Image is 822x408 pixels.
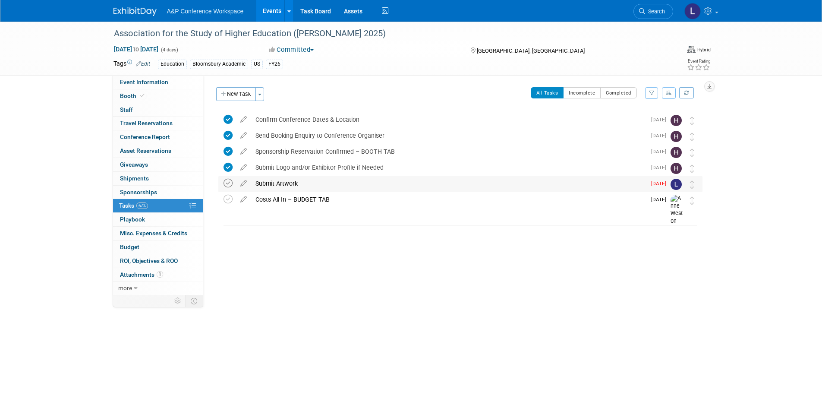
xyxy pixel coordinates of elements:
[158,60,187,69] div: Education
[118,285,132,291] span: more
[120,120,173,127] span: Travel Reservations
[111,26,660,41] div: Association for the Study of Higher Education ([PERSON_NAME] 2025)
[157,271,163,278] span: 1
[671,195,683,225] img: Anne Weston
[236,196,251,203] a: edit
[251,160,646,175] div: Submit Logo and/or Exhibitor Profile if Needed
[651,164,671,171] span: [DATE]
[185,295,203,307] td: Toggle Event Tabs
[687,46,696,53] img: Format-Hybrid.png
[119,202,148,209] span: Tasks
[113,45,159,53] span: [DATE] [DATE]
[563,87,601,98] button: Incomplete
[120,175,149,182] span: Shipments
[251,144,646,159] div: Sponsorship Reservation Confirmed – BOOTH TAB
[120,92,146,99] span: Booth
[687,59,710,63] div: Event Rating
[113,186,203,199] a: Sponsorships
[190,60,248,69] div: Bloomsbury Academic
[671,163,682,174] img: Hannah Siegel
[251,112,646,127] div: Confirm Conference Dates & Location
[651,180,671,187] span: [DATE]
[216,87,256,101] button: New Task
[251,128,646,143] div: Send Booking Enquiry to Conference Organiser
[120,189,157,196] span: Sponsorships
[477,47,585,54] span: [GEOGRAPHIC_DATA], [GEOGRAPHIC_DATA]
[120,147,171,154] span: Asset Reservations
[622,45,711,58] div: Event Format
[132,46,140,53] span: to
[690,117,694,125] i: Move task
[120,133,170,140] span: Conference Report
[160,47,178,53] span: (4 days)
[136,202,148,209] span: 67%
[236,116,251,123] a: edit
[167,8,244,15] span: A&P Conference Workspace
[690,196,694,205] i: Move task
[113,89,203,103] a: Booth
[236,164,251,171] a: edit
[651,196,671,202] span: [DATE]
[690,133,694,141] i: Move task
[113,158,203,171] a: Giveaways
[645,8,665,15] span: Search
[690,149,694,157] i: Move task
[120,271,163,278] span: Attachments
[113,199,203,212] a: Tasks67%
[120,161,148,168] span: Giveaways
[679,87,694,98] a: Refresh
[690,164,694,173] i: Move task
[251,60,263,69] div: US
[236,148,251,155] a: edit
[687,45,711,54] div: Event Format
[140,93,145,98] i: Booth reservation complete
[120,257,178,264] span: ROI, Objectives & ROO
[113,59,150,69] td: Tags
[531,87,564,98] button: All Tasks
[671,131,682,142] img: Hannah Siegel
[651,149,671,155] span: [DATE]
[690,180,694,189] i: Move task
[697,47,711,53] div: Hybrid
[120,79,168,85] span: Event Information
[113,268,203,281] a: Attachments1
[266,60,283,69] div: FY26
[651,133,671,139] span: [DATE]
[671,147,682,158] img: Hannah Siegel
[113,254,203,268] a: ROI, Objectives & ROO
[120,106,133,113] span: Staff
[600,87,637,98] button: Completed
[113,227,203,240] a: Misc. Expenses & Credits
[684,3,701,19] img: Lianna Iwanikiw
[136,61,150,67] a: Edit
[671,115,682,126] img: Hannah Siegel
[113,144,203,158] a: Asset Reservations
[113,213,203,226] a: Playbook
[120,230,187,237] span: Misc. Expenses & Credits
[120,216,145,223] span: Playbook
[113,117,203,130] a: Travel Reservations
[113,76,203,89] a: Event Information
[651,117,671,123] span: [DATE]
[113,172,203,185] a: Shipments
[251,176,646,191] div: Submit Artwork
[633,4,673,19] a: Search
[266,45,317,54] button: Committed
[170,295,186,307] td: Personalize Event Tab Strip
[120,244,139,250] span: Budget
[113,7,157,16] img: ExhibitDay
[113,130,203,144] a: Conference Report
[236,132,251,139] a: edit
[113,240,203,254] a: Budget
[113,281,203,295] a: more
[671,179,682,190] img: Lianna Iwanikiw
[251,192,646,207] div: Costs All In – BUDGET TAB
[236,180,251,187] a: edit
[113,103,203,117] a: Staff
